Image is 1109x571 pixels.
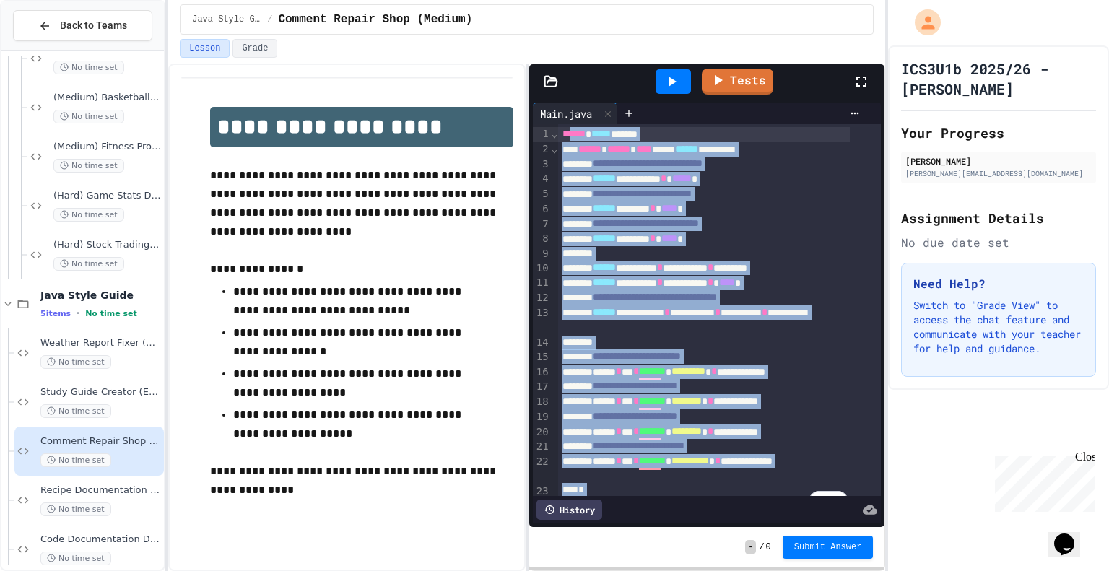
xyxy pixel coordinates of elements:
span: No time set [53,61,124,74]
div: History [536,500,602,520]
div: Main.java [533,103,617,124]
div: 7 [533,217,551,232]
h3: Need Help? [913,275,1084,292]
div: 16 [533,365,551,380]
div: 22 [533,455,551,484]
span: Fold line [551,128,558,139]
div: 11 [533,276,551,291]
span: Comment Repair Shop (Medium) [278,11,472,28]
div: 21 [533,440,551,455]
span: No time set [40,453,111,467]
div: 1 [533,127,551,142]
div: 2 [533,142,551,157]
div: 14 [533,336,551,350]
span: 5 items [40,309,71,318]
div: [PERSON_NAME][EMAIL_ADDRESS][DOMAIN_NAME] [905,168,1092,179]
span: / [267,14,272,25]
h1: ICS3U1b 2025/26 - [PERSON_NAME] [901,58,1096,99]
span: Back to Teams [60,18,127,33]
div: 3 [533,157,551,173]
div: 20 [533,425,551,440]
span: (Hard) Game Stats Debug Challenge [53,190,161,202]
div: 19 [533,410,551,425]
div: Main.java [533,106,599,121]
iframe: chat widget [1048,513,1095,557]
div: 18 [533,395,551,410]
div: 15 [533,350,551,365]
div: No due date set [901,234,1096,251]
span: / [759,541,764,553]
button: Submit Answer [783,536,874,559]
span: No time set [85,309,137,318]
span: No time set [40,355,111,369]
div: To enrich screen reader interactions, please activate Accessibility in Grammarly extension settings [558,124,881,514]
div: 6 [533,202,551,217]
span: Weather Report Fixer (Easy) [40,337,161,349]
span: No time set [40,502,111,516]
span: Submit Answer [794,541,862,553]
div: Chat with us now!Close [6,6,100,92]
span: (Medium) Fitness Progress Tracker [53,141,161,153]
span: No time set [53,208,124,222]
span: (Hard) Stock Trading Simulator [53,239,161,251]
h2: Assignment Details [901,208,1096,228]
span: No time set [40,552,111,565]
span: - [745,540,756,554]
a: Tests [702,69,773,95]
span: 0 [766,541,771,553]
span: Java Style Guide [192,14,261,25]
button: Grade [232,39,277,58]
span: Java Style Guide [40,289,161,302]
span: Recipe Documentation Helper (Medium) [40,484,161,497]
p: Switch to "Grade View" to access the chat feature and communicate with your teacher for help and ... [913,298,1084,356]
span: Fold line [551,143,558,154]
button: Back to Teams [13,10,152,41]
div: 5 [533,187,551,202]
div: [PERSON_NAME] [905,154,1092,167]
div: My Account [900,6,944,39]
div: 17 [533,380,551,395]
h2: Your Progress [901,123,1096,143]
span: (Medium) Basketball Score Tracker [53,92,161,104]
span: No time set [40,404,111,418]
span: No time set [53,159,124,173]
div: 9 [533,247,551,261]
iframe: chat widget [989,450,1095,512]
div: 12 [533,291,551,306]
div: 13 [533,306,551,336]
span: No time set [53,110,124,123]
span: • [77,308,79,319]
button: Lesson [180,39,230,58]
div: 4 [533,172,551,187]
div: 10 [533,261,551,276]
span: Comment Repair Shop (Medium) [40,435,161,448]
span: No time set [53,257,124,271]
span: Study Guide Creator (Easy) [40,386,161,398]
div: 8 [533,232,551,247]
span: Code Documentation Detective (Hard) [40,533,161,546]
div: 23 [533,484,551,499]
